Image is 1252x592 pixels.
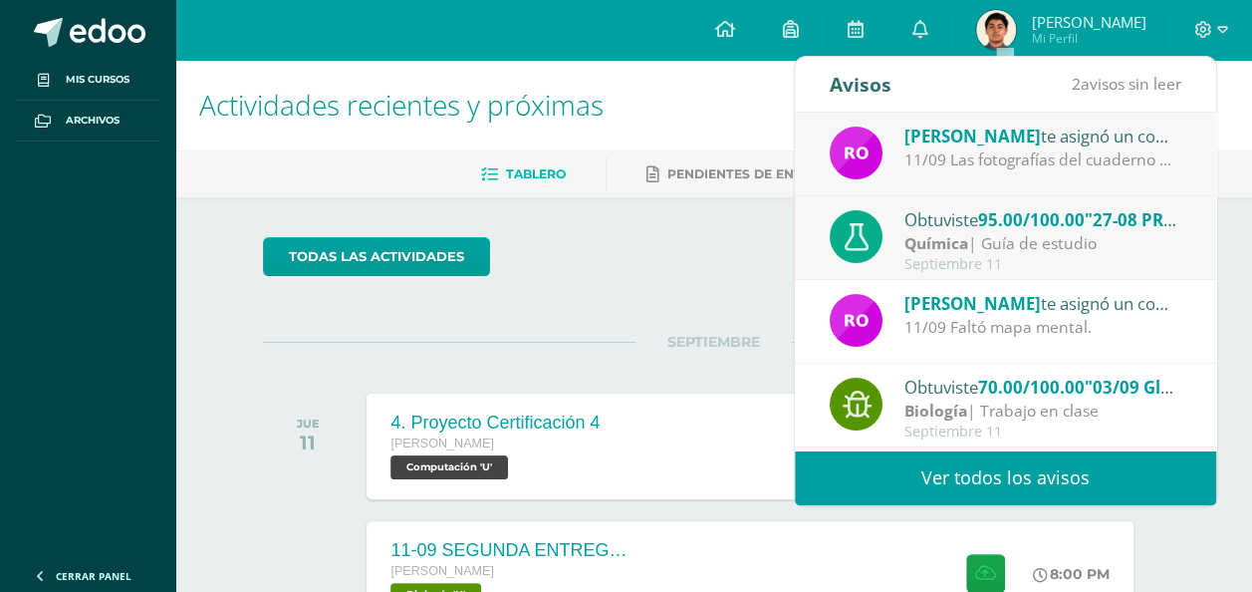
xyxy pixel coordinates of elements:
[1033,565,1110,583] div: 8:00 PM
[1031,30,1145,47] span: Mi Perfil
[904,292,1041,315] span: [PERSON_NAME]
[904,148,1181,171] div: 11/09 Las fotografías del cuaderno no son legibles al aumentar.
[646,158,838,190] a: Pendientes de entrega
[904,374,1181,400] div: Obtuviste en
[390,564,494,578] span: [PERSON_NAME]
[297,417,320,431] div: JUE
[56,569,131,583] span: Cerrar panel
[667,166,838,181] span: Pendientes de entrega
[904,256,1181,273] div: Septiembre 11
[830,127,882,179] img: 08228f36aa425246ac1f75ab91e507c5.png
[830,57,891,112] div: Avisos
[904,232,968,254] strong: Química
[390,540,629,561] div: 11-09 SEGUNDA ENTREGA DE GUÍA
[904,316,1181,339] div: 11/09 Faltó mapa mental.
[66,72,129,88] span: Mis cursos
[390,455,508,479] span: Computación 'U'
[297,431,320,454] div: 11
[16,60,159,101] a: Mis cursos
[481,158,566,190] a: Tablero
[1031,12,1145,32] span: [PERSON_NAME]
[795,450,1216,505] a: Ver todos los avisos
[978,208,1085,231] span: 95.00/100.00
[506,166,566,181] span: Tablero
[904,424,1181,441] div: Septiembre 11
[635,333,792,351] span: SEPTIEMBRE
[1072,73,1181,95] span: avisos sin leer
[904,400,967,422] strong: Biología
[16,101,159,142] a: Archivos
[1072,73,1081,95] span: 2
[390,437,494,450] span: [PERSON_NAME]
[904,206,1181,232] div: Obtuviste en
[830,294,882,347] img: 08228f36aa425246ac1f75ab91e507c5.png
[199,86,604,124] span: Actividades recientes y próximas
[390,413,600,434] div: 4. Proyecto Certificación 4
[904,290,1181,316] div: te asignó un comentario en '03/09 Glosario Ecología de las comunidades' para 'Biología'
[978,376,1085,399] span: 70.00/100.00
[66,113,120,129] span: Archivos
[263,237,490,276] a: todas las Actividades
[904,400,1181,423] div: | Trabajo en clase
[904,123,1181,148] div: te asignó un comentario en '27-08 PRIMERA ENTREGA DE GUÍA' para 'Química'
[904,125,1041,148] span: [PERSON_NAME]
[904,232,1181,255] div: | Guía de estudio
[976,10,1016,50] img: d5477ca1a3f189a885c1b57d1d09bc4b.png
